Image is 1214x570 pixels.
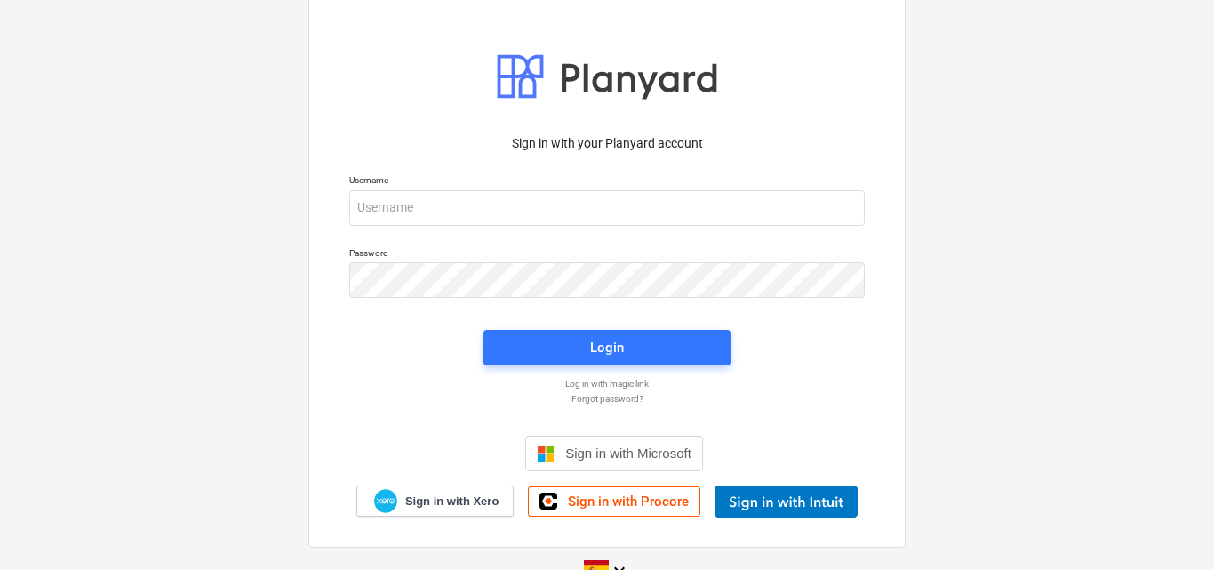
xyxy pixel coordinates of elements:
a: Forgot password? [340,393,874,405]
a: Log in with magic link [340,378,874,389]
p: Username [349,174,865,189]
div: Login [590,336,624,359]
button: Login [483,330,731,365]
a: Sign in with Procore [528,486,700,517]
img: Xero logo [374,489,397,513]
a: Sign in with Xero [356,486,515,517]
span: Sign in with Procore [568,494,689,510]
img: Microsoft logo [537,445,555,462]
p: Sign in with your Planyard account [349,134,865,153]
span: Sign in with Microsoft [565,446,691,461]
p: Password [349,247,865,262]
input: Username [349,190,865,226]
span: Sign in with Xero [405,494,499,510]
